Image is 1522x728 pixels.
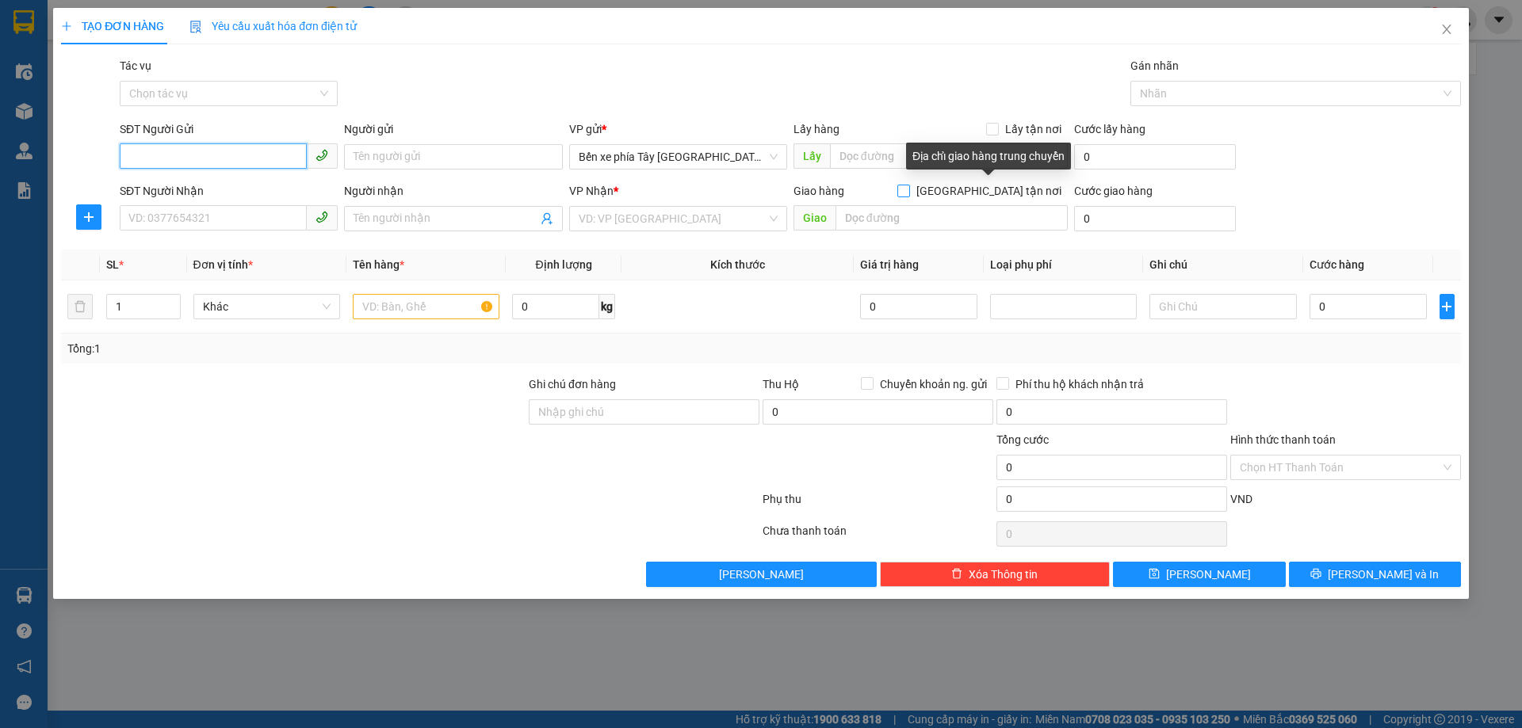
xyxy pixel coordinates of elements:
[599,294,615,319] span: kg
[120,59,151,72] label: Tác vụ
[1074,206,1236,231] input: Cước giao hàng
[1230,433,1336,446] label: Hình thức thanh toán
[67,294,93,319] button: delete
[203,295,331,318] span: Khác
[61,20,164,32] span: TẠO ĐƠN HÀNG
[830,143,1068,169] input: Dọc đường
[535,258,591,271] span: Định lượng
[1424,8,1469,52] button: Close
[719,566,804,583] span: [PERSON_NAME]
[344,182,562,200] div: Người nhận
[1289,562,1461,587] button: printer[PERSON_NAME] và In
[569,120,787,138] div: VP gửi
[1074,123,1145,135] label: Cước lấy hàng
[569,185,614,197] span: VP Nhận
[910,182,1068,200] span: [GEOGRAPHIC_DATA] tận nơi
[794,143,830,169] span: Lấy
[77,211,101,223] span: plus
[794,123,839,135] span: Lấy hàng
[579,145,778,169] span: Bến xe phía Tây Thanh Hóa
[860,294,978,319] input: 0
[996,433,1049,446] span: Tổng cước
[1143,250,1302,280] th: Ghi chú
[999,120,1068,138] span: Lấy tận nơi
[951,568,962,581] span: delete
[1166,566,1251,583] span: [PERSON_NAME]
[763,378,799,391] span: Thu Hộ
[529,399,759,425] input: Ghi chú đơn hàng
[315,149,328,162] span: phone
[1230,493,1252,505] span: VND
[1328,566,1439,583] span: [PERSON_NAME] và In
[61,21,72,32] span: plus
[710,258,765,271] span: Kích thước
[761,522,995,550] div: Chưa thanh toán
[761,490,995,518] div: Phụ thu
[880,562,1111,587] button: deleteXóa Thông tin
[1074,185,1153,197] label: Cước giao hàng
[1440,23,1453,36] span: close
[353,294,499,319] input: VD: Bàn, Ghế
[1149,294,1296,319] input: Ghi Chú
[1149,568,1160,581] span: save
[189,20,357,32] span: Yêu cầu xuất hóa đơn điện tử
[1130,59,1179,72] label: Gán nhãn
[874,375,993,393] span: Chuyển khoản ng. gửi
[541,212,553,225] span: user-add
[646,562,877,587] button: [PERSON_NAME]
[906,143,1071,170] div: Địa chỉ giao hàng trung chuyển
[344,120,562,138] div: Người gửi
[353,258,404,271] span: Tên hàng
[1310,258,1364,271] span: Cước hàng
[120,120,338,138] div: SĐT Người Gửi
[794,185,844,197] span: Giao hàng
[1440,300,1454,313] span: plus
[106,258,119,271] span: SL
[529,378,616,391] label: Ghi chú đơn hàng
[67,340,587,357] div: Tổng: 1
[1310,568,1321,581] span: printer
[189,21,202,33] img: icon
[836,205,1068,231] input: Dọc đường
[860,258,919,271] span: Giá trị hàng
[315,211,328,223] span: phone
[76,204,101,230] button: plus
[984,250,1143,280] th: Loại phụ phí
[794,205,836,231] span: Giao
[1009,375,1150,393] span: Phí thu hộ khách nhận trả
[969,566,1038,583] span: Xóa Thông tin
[1113,562,1285,587] button: save[PERSON_NAME]
[1440,294,1455,319] button: plus
[193,258,253,271] span: Đơn vị tính
[1074,144,1236,170] input: Cước lấy hàng
[120,182,338,200] div: SĐT Người Nhận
